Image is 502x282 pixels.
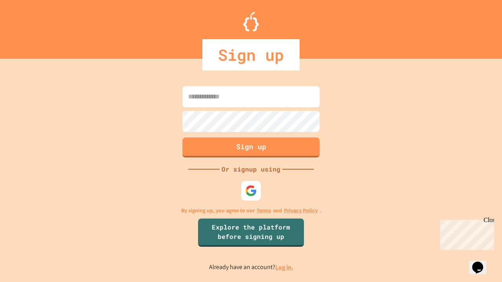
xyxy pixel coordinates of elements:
[181,206,321,215] p: By signing up, you agree to our and .
[469,251,494,274] iframe: chat widget
[243,12,259,31] img: Logo.svg
[220,164,282,174] div: Or signup using
[437,217,494,250] iframe: chat widget
[3,3,54,50] div: Chat with us now!Close
[284,206,318,215] a: Privacy Policy
[202,39,300,70] div: Sign up
[182,137,320,157] button: Sign up
[198,219,304,247] a: Explore the platform before signing up
[245,185,257,197] img: google-icon.svg
[256,206,271,215] a: Terms
[275,263,293,271] a: Log in.
[209,262,293,272] p: Already have an account?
